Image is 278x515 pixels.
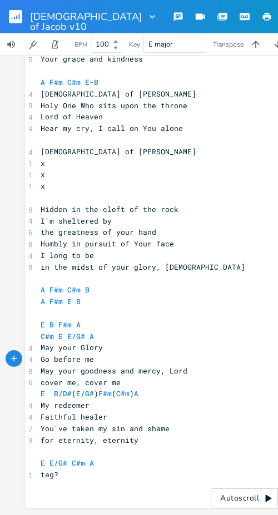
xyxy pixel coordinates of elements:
[41,227,156,237] span: the greatness of your hand
[85,77,90,87] span: E
[41,296,45,306] span: A
[75,42,87,48] div: BPM
[41,400,90,410] span: My redeemer
[90,331,94,341] span: A
[49,77,63,87] span: F#m
[41,320,45,330] span: E
[76,388,94,398] span: E/G#
[41,354,94,364] span: Go before me
[134,388,138,398] span: A
[67,285,81,295] span: C#m
[213,41,244,48] div: Transpose
[41,435,138,445] span: for eternity, eternity
[148,39,173,49] span: E major
[41,216,112,226] span: I'm sheltered by
[41,458,45,468] span: E
[58,331,63,341] span: E
[41,285,45,295] span: A
[49,296,63,306] span: F#m
[41,469,58,479] span: tag?
[41,100,187,110] span: Holy One Who sits upon the throne
[116,388,130,398] span: C#m
[58,320,72,330] span: F#m
[41,239,174,249] span: Humbly in pursuit of Your face
[90,458,94,468] span: A
[41,77,98,87] span: -
[67,77,81,87] span: C#m
[41,388,45,398] span: E
[85,285,90,295] span: B
[41,262,245,272] span: in the midst of your glory, [DEMOGRAPHIC_DATA]
[67,331,85,341] span: E/G#
[67,296,72,306] span: E
[41,147,196,156] span: [DEMOGRAPHIC_DATA] of [PERSON_NAME]
[41,112,103,122] span: Lord of Heaven
[41,366,187,376] span: May your goodness and mercy, Lord
[54,388,72,398] span: B/D#
[72,458,85,468] span: C#m
[94,77,98,87] span: B
[76,320,81,330] span: A
[41,169,45,179] span: x
[41,342,103,352] span: May your Glory
[41,423,170,433] span: You've taken my sin and shame
[41,158,45,168] span: x
[49,320,54,330] span: B
[30,12,142,22] span: [DEMOGRAPHIC_DATA] of Jacob v10
[41,181,45,191] span: x
[41,77,45,87] span: A
[41,412,107,422] span: Faithful healer
[41,250,94,260] span: I long to be
[98,388,112,398] span: F#m
[41,204,178,214] span: Hidden in the cleft of the rock
[41,123,183,133] span: Hear my cry, I call on You alone
[129,41,140,48] div: Key
[49,458,67,468] span: E/G#
[41,54,143,64] span: Your grace and kindness
[76,296,81,306] span: B
[41,89,196,99] span: [DEMOGRAPHIC_DATA] of [PERSON_NAME]
[41,377,121,387] span: cover me, cover me
[41,331,54,341] span: C#m
[49,285,63,295] span: F#m
[41,388,138,398] span: ( ) ( )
